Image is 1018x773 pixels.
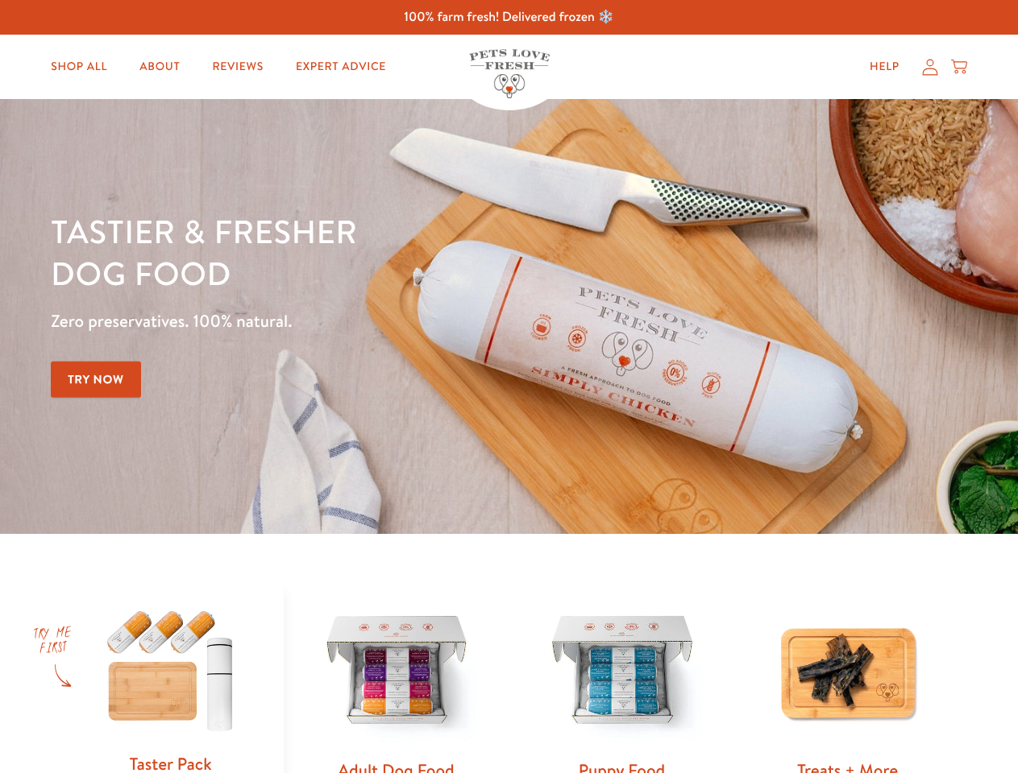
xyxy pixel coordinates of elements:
a: Expert Advice [283,51,399,83]
img: Pets Love Fresh [469,49,550,98]
h1: Tastier & fresher dog food [51,210,662,294]
a: Reviews [199,51,276,83]
a: About [127,51,193,83]
a: Try Now [51,362,141,398]
a: Help [857,51,912,83]
a: Shop All [38,51,120,83]
p: Zero preservatives. 100% natural. [51,307,662,336]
